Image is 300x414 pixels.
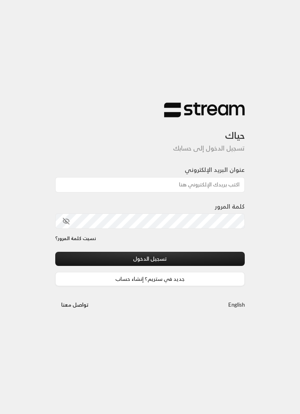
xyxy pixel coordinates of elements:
[55,298,95,312] button: تواصل معنا
[59,214,73,228] button: toggle password visibility
[164,102,245,118] img: Stream Logo
[215,202,245,211] label: كلمة المرور
[55,300,95,309] a: تواصل معنا
[55,177,245,192] input: اكتب بريدك الإلكتروني هنا
[55,272,245,286] a: جديد في ستريم؟ إنشاء حساب
[55,144,245,152] h5: تسجيل الدخول إلى حسابك
[55,252,245,266] button: تسجيل الدخول
[55,118,245,141] h3: حياك
[185,165,245,175] label: عنوان البريد الإلكتروني
[228,298,245,312] a: English
[55,235,96,242] a: نسيت كلمة المرور؟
